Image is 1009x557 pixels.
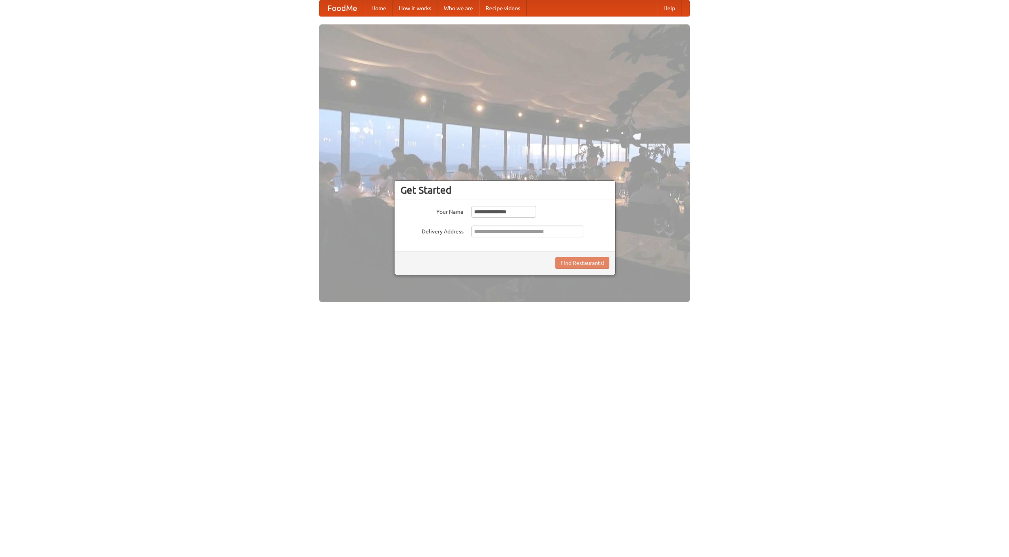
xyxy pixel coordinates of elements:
h3: Get Started [400,184,609,196]
label: Delivery Address [400,226,464,235]
a: How it works [393,0,437,16]
a: FoodMe [320,0,365,16]
a: Recipe videos [479,0,527,16]
button: Find Restaurants! [555,257,609,269]
a: Help [657,0,681,16]
label: Your Name [400,206,464,216]
a: Who we are [437,0,479,16]
a: Home [365,0,393,16]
